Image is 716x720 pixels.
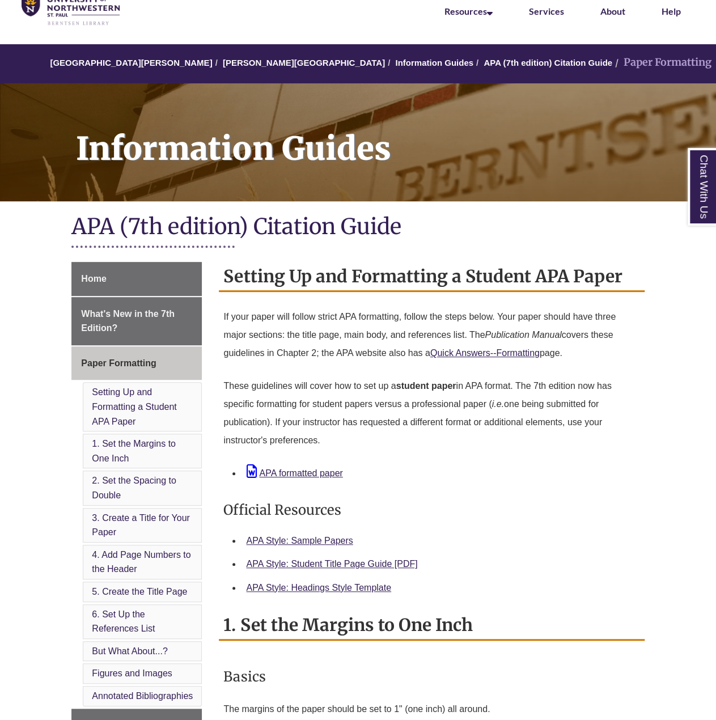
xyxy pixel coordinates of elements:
[81,274,106,283] span: Home
[223,663,639,690] h3: Basics
[219,611,644,641] h2: 1. Set the Margins to One Inch
[71,346,202,380] a: Paper Formatting
[92,387,176,426] a: Setting Up and Formatting a Student APA Paper
[662,6,681,16] a: Help
[81,358,156,368] span: Paper Formatting
[529,6,564,16] a: Services
[223,303,639,367] p: If your paper will follow strict APA formatting, follow the steps below. Your paper should have t...
[71,262,202,296] a: Home
[246,468,342,478] a: APA formatted paper
[444,6,493,16] a: Resources
[396,381,456,391] strong: student paper
[246,559,417,569] a: APA Style: Student Title Page Guide [PDF]
[92,439,176,463] a: 1. Set the Margins to One Inch
[92,476,176,500] a: 2. Set the Spacing to Double
[92,587,187,596] a: 5. Create the Title Page
[81,309,175,333] span: What's New in the 7th Edition?
[484,58,612,67] a: APA (7th edition) Citation Guide
[223,497,639,523] h3: Official Resources
[485,330,561,340] em: Publication Manual
[246,583,391,592] a: APA Style: Headings Style Template
[92,668,172,678] a: Figures and Images
[63,83,716,187] h1: Information Guides
[71,213,644,243] h1: APA (7th edition) Citation Guide
[612,54,711,71] li: Paper Formatting
[600,6,625,16] a: About
[430,348,540,358] a: Quick Answers--Formatting
[92,646,167,656] a: But What About...?
[71,297,202,345] a: What's New in the 7th Edition?
[92,550,190,574] a: 4. Add Page Numbers to the Header
[219,262,644,292] h2: Setting Up and Formatting a Student APA Paper
[92,691,193,701] a: Annotated Bibliographies
[50,58,212,67] a: [GEOGRAPHIC_DATA][PERSON_NAME]
[395,58,473,67] a: Information Guides
[92,513,190,537] a: 3. Create a Title for Your Paper
[492,399,504,409] em: i.e.
[246,536,353,545] a: APA Style: Sample Papers
[223,372,639,454] p: These guidelines will cover how to set up a in APA format. The 7th edition now has specific forma...
[92,609,155,634] a: 6. Set Up the References List
[223,58,385,67] a: [PERSON_NAME][GEOGRAPHIC_DATA]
